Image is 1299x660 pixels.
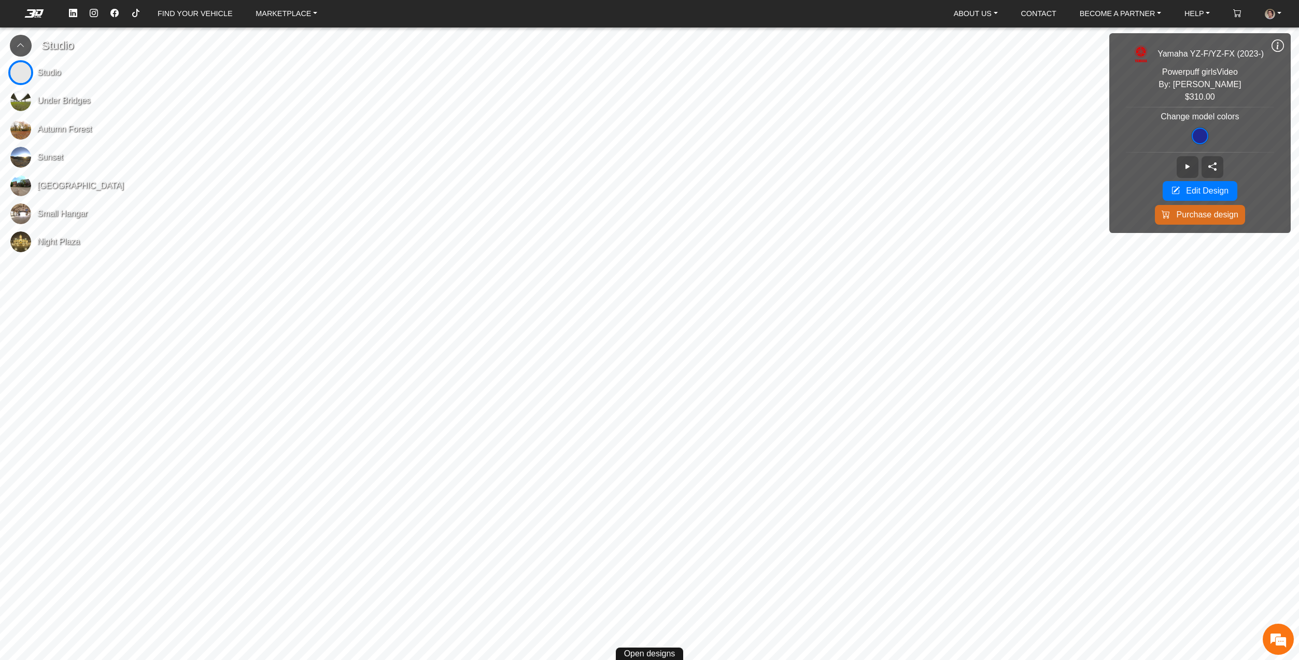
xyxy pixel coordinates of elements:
img: Small Hangar [10,203,31,224]
span: Under Bridges [37,94,90,107]
span: Autumn Forest [37,123,92,135]
img: Studio [10,62,31,83]
a: ABOUT US [950,5,1002,22]
button: Purchase design [1155,205,1245,225]
span: Studio [37,66,61,79]
a: MARKETPLACE [251,5,321,22]
span: Edit Design [1186,185,1229,197]
img: Under Bridges [10,90,31,111]
button: AutoRotate [1177,156,1198,178]
a: HELP [1180,5,1214,22]
span: Night Plaza [37,236,80,248]
span: Sunset [37,151,63,163]
span: [GEOGRAPHIC_DATA] [37,180,124,192]
img: Sunset [10,147,31,168]
button: Share design [1202,156,1223,178]
a: CONTACT [1016,5,1060,22]
img: Night Plaza [10,231,31,252]
span: Open designs [624,648,675,660]
span: Small Hangar [37,208,88,220]
img: Abandoned Street [10,175,31,196]
img: Autumn Forest [10,119,31,140]
a: FIND YOUR VEHICLE [153,5,236,22]
span: Purchase design [1177,209,1238,221]
button: Edit Design [1163,181,1238,201]
a: BECOME A PARTNER [1076,5,1165,22]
